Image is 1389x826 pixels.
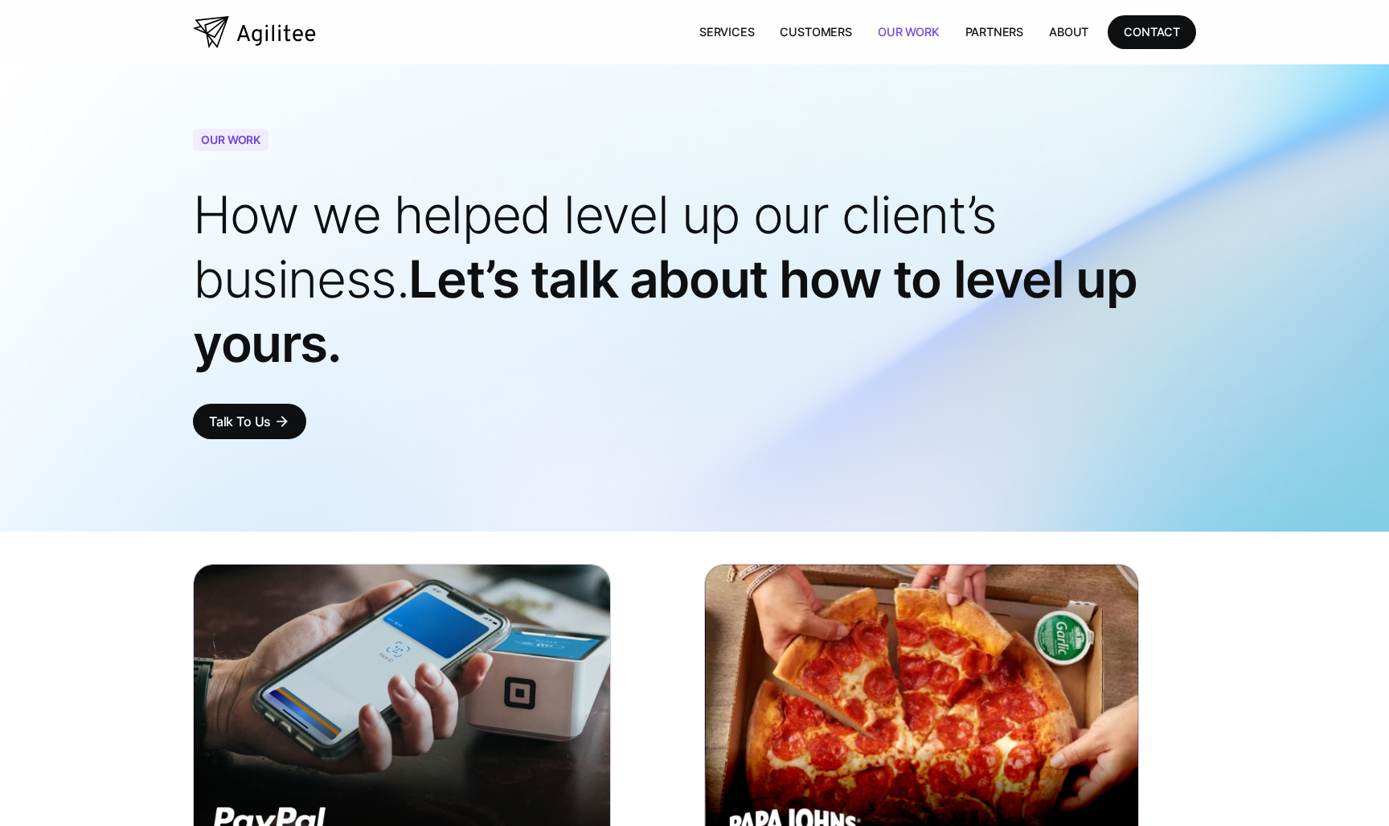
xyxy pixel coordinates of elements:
a: Services [686,15,768,48]
a: CONTACT [1108,15,1196,48]
a: Partners [953,15,1037,48]
a: home [193,16,316,48]
div: CONTACT [1124,22,1180,42]
div: arrow_forward [274,413,290,429]
a: Our Work [865,15,953,48]
div: OUR WORK [193,129,268,151]
h1: Let’s talk about how to level up yours. [193,183,1196,376]
a: Talk To Usarrow_forward [193,404,306,439]
a: About [1036,15,1101,48]
span: How we helped level up our client’s business. [193,183,997,310]
div: Talk To Us [209,410,271,433]
a: Customers [767,15,864,48]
